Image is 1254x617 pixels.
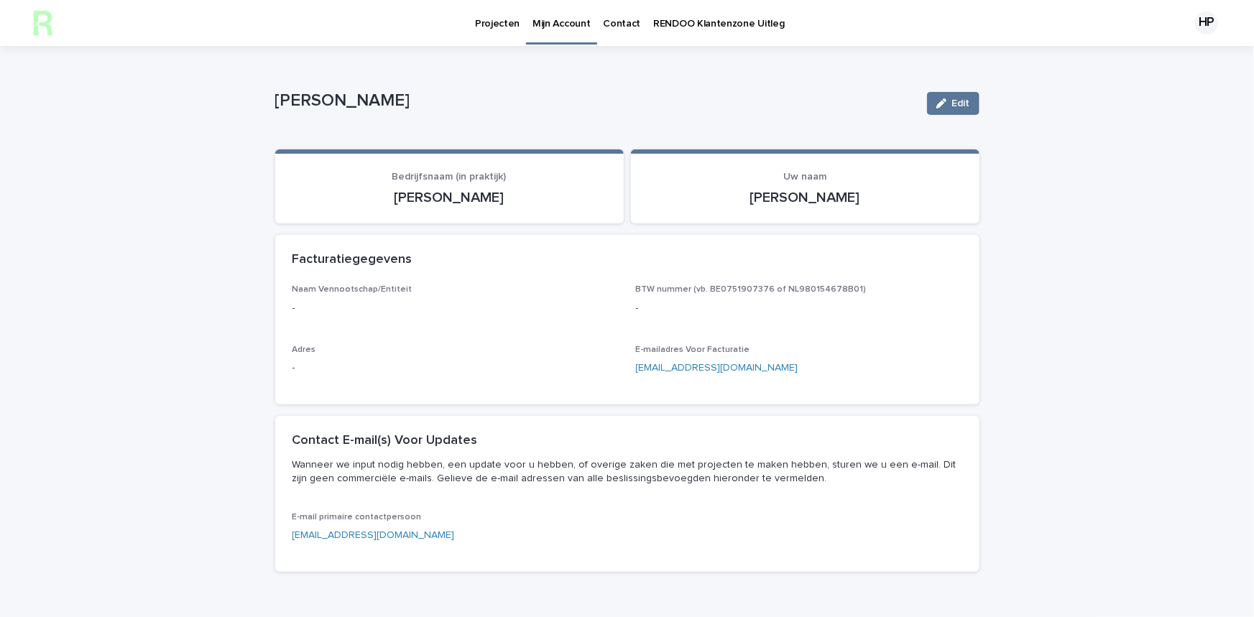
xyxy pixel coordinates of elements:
span: Adres [292,345,316,354]
span: Bedrijfsnaam (in praktijk) [392,172,507,182]
span: E-mailadres Voor Facturatie [636,345,750,354]
p: - [292,301,619,316]
span: BTW nummer (vb. BE0751907376 of NL980154678B01) [636,285,867,294]
p: [PERSON_NAME] [292,189,607,206]
div: HP [1195,11,1218,34]
span: Naam Vennootschap/Entiteit [292,285,412,294]
p: [PERSON_NAME] [648,189,962,206]
p: [PERSON_NAME] [275,91,916,111]
span: Edit [952,98,970,108]
p: - [636,301,962,316]
button: Edit [927,92,979,115]
a: [EMAIL_ADDRESS][DOMAIN_NAME] [636,363,798,373]
h2: Contact E-mail(s) Voor Updates [292,433,478,449]
a: [EMAIL_ADDRESS][DOMAIN_NAME] [292,530,455,540]
p: - [292,361,619,376]
p: Wanneer we input nodig hebben, een update voor u hebben, of overige zaken die met projecten te ma... [292,458,956,484]
span: Uw naam [783,172,826,182]
img: h2KIERbZRTK6FourSpbg [29,9,57,37]
span: E-mail primaire contactpersoon [292,513,422,521]
h2: Facturatiegegevens [292,252,412,268]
